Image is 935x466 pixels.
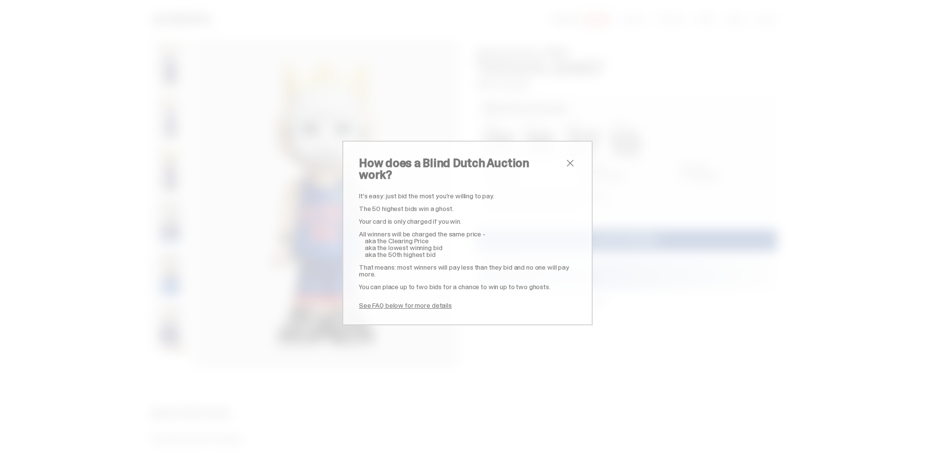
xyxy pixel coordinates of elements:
[359,301,452,310] a: See FAQ below for more details
[359,205,576,212] p: The 50 highest bids win a ghost.
[365,236,429,245] span: aka the Clearing Price
[365,250,436,259] span: aka the 50th highest bid
[359,157,564,181] h2: How does a Blind Dutch Auction work?
[359,192,576,199] p: It's easy: just bid the most you're willing to pay.
[564,157,576,169] button: close
[359,231,576,237] p: All winners will be charged the same price -
[365,243,442,252] span: aka the lowest winning bid
[359,218,576,225] p: Your card is only charged if you win.
[359,283,576,290] p: You can place up to two bids for a chance to win up to two ghosts.
[359,264,576,277] p: That means: most winners will pay less than they bid and no one will pay more.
